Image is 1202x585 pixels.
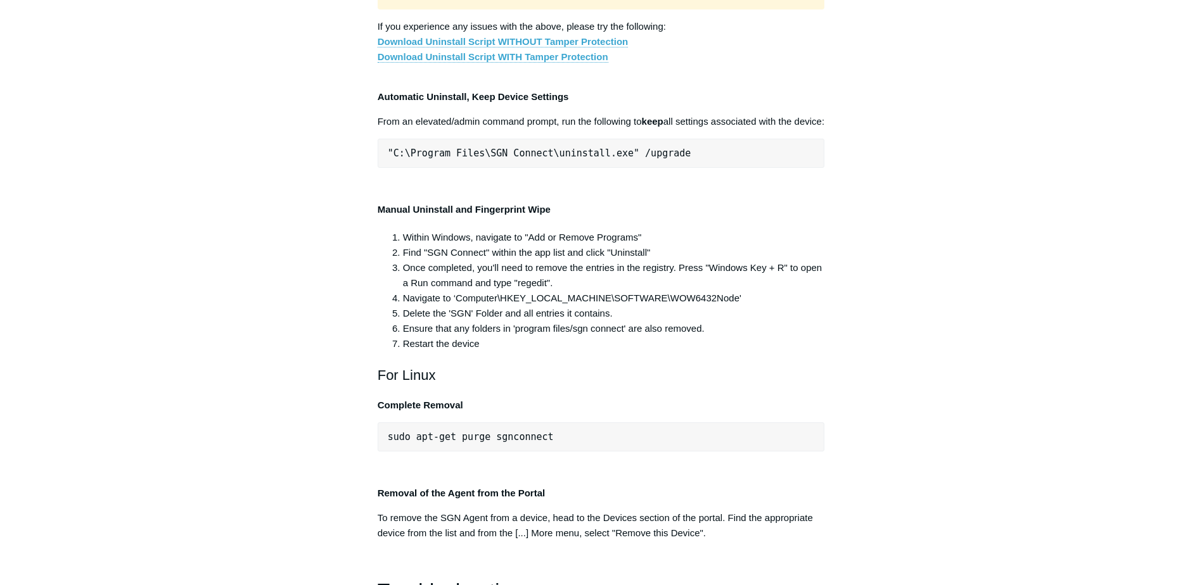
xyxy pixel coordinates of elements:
[378,422,825,451] pre: sudo apt-get purge sgnconnect
[378,364,825,386] h2: For Linux
[378,116,824,127] span: From an elevated/admin command prompt, run the following to all settings associated with the device:
[378,91,569,102] strong: Automatic Uninstall, Keep Device Settings
[378,399,463,410] strong: Complete Removal
[403,321,825,336] li: Ensure that any folders in 'program files/sgn connect' are also removed.
[403,291,825,306] li: Navigate to ‘Computer\HKEY_LOCAL_MACHINE\SOFTWARE\WOW6432Node'
[403,336,825,351] li: Restart the device
[378,36,629,47] a: Download Uninstall Script WITHOUT Tamper Protection
[403,260,825,291] li: Once completed, you'll need to remove the entries in the registry. Press "Windows Key + R" to ope...
[388,148,691,159] span: "C:\Program Files\SGN Connect\uninstall.exe" /upgrade
[403,230,825,245] li: Within Windows, navigate to "Add or Remove Programs"
[403,245,825,260] li: Find "SGN Connect" within the app list and click "Uninstall"
[378,19,825,65] p: If you experience any issues with the above, please try the following:
[403,306,825,321] li: Delete the 'SGN' Folder and all entries it contains.
[378,204,551,215] strong: Manual Uninstall and Fingerprint Wipe
[378,487,545,498] strong: Removal of the Agent from the Portal
[378,512,813,538] span: To remove the SGN Agent from a device, head to the Devices section of the portal. Find the approp...
[642,116,663,127] strong: keep
[378,51,608,63] a: Download Uninstall Script WITH Tamper Protection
